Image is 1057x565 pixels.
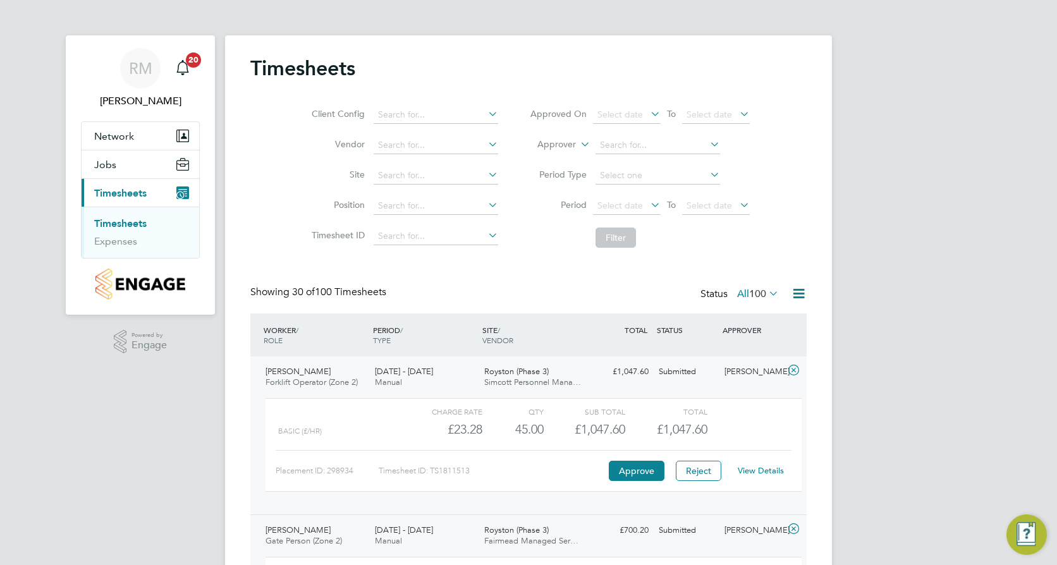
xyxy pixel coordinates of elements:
input: Search for... [374,228,498,245]
div: Total [625,404,707,419]
nav: Main navigation [66,35,215,315]
button: Engage Resource Center [1006,514,1047,555]
label: Site [308,169,365,180]
div: Charge rate [401,404,482,419]
button: Reject [676,461,721,481]
a: 20 [170,48,195,88]
span: Select date [597,200,643,211]
span: Jobs [94,159,116,171]
div: Timesheets [82,207,199,258]
span: Fairmead Managed Ser… [484,535,578,546]
span: RM [129,60,152,76]
input: Search for... [596,137,720,154]
div: [PERSON_NAME] [719,520,785,541]
span: / [296,325,298,335]
span: TOTAL [625,325,647,335]
a: RM[PERSON_NAME] [81,48,200,109]
input: Search for... [374,137,498,154]
span: TYPE [373,335,391,345]
span: Robert May [81,94,200,109]
h2: Timesheets [250,56,355,81]
button: Approve [609,461,664,481]
a: Expenses [94,235,137,247]
span: To [663,197,680,213]
label: Vendor [308,138,365,150]
label: Client Config [308,108,365,119]
input: Select one [596,167,720,185]
input: Search for... [374,106,498,124]
input: Search for... [374,197,498,215]
label: Position [308,199,365,210]
span: Powered by [131,330,167,341]
span: Royston (Phase 3) [484,525,549,535]
input: Search for... [374,167,498,185]
span: Network [94,130,134,142]
div: [PERSON_NAME] [719,361,785,382]
label: Period Type [530,169,587,180]
span: 30 of [292,286,315,298]
span: 20 [186,52,201,68]
span: Engage [131,340,167,351]
span: Select date [687,200,732,211]
span: [PERSON_NAME] [266,366,331,377]
a: Timesheets [94,217,147,229]
span: Manual [375,377,402,387]
span: basic (£/HR) [278,427,322,435]
div: Submitted [654,361,719,382]
div: WORKER [260,319,370,351]
span: Select date [597,109,643,120]
span: To [663,106,680,122]
button: Network [82,122,199,150]
span: [DATE] - [DATE] [375,366,433,377]
span: Royston (Phase 3) [484,366,549,377]
span: ROLE [264,335,283,345]
span: Select date [687,109,732,120]
div: £1,047.60 [544,419,625,440]
div: £23.28 [401,419,482,440]
div: Status [700,286,781,303]
div: Placement ID: 298934 [276,461,379,481]
span: Simcott Personnel Mana… [484,377,581,387]
span: 100 [749,288,766,300]
div: 45.00 [482,419,544,440]
span: [DATE] - [DATE] [375,525,433,535]
label: Approver [519,138,576,151]
div: SITE [479,319,589,351]
label: Period [530,199,587,210]
a: Powered byEngage [114,330,168,354]
div: QTY [482,404,544,419]
span: Forklift Operator (Zone 2) [266,377,358,387]
div: Showing [250,286,389,299]
div: PERIOD [370,319,479,351]
button: Jobs [82,150,199,178]
label: Approved On [530,108,587,119]
span: VENDOR [482,335,513,345]
span: / [400,325,403,335]
span: Timesheets [94,187,147,199]
div: APPROVER [719,319,785,341]
button: Filter [596,228,636,248]
label: All [737,288,779,300]
span: Manual [375,535,402,546]
label: Timesheet ID [308,229,365,241]
div: £700.20 [588,520,654,541]
span: 100 Timesheets [292,286,386,298]
span: [PERSON_NAME] [266,525,331,535]
span: / [498,325,500,335]
a: Go to home page [81,269,200,300]
div: Timesheet ID: TS1811513 [379,461,606,481]
img: countryside-properties-logo-retina.png [95,269,185,300]
div: STATUS [654,319,719,341]
div: £1,047.60 [588,361,654,382]
span: £1,047.60 [657,422,707,437]
span: Gate Person (Zone 2) [266,535,342,546]
button: Timesheets [82,179,199,207]
div: Sub Total [544,404,625,419]
div: Submitted [654,520,719,541]
a: View Details [738,465,784,476]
